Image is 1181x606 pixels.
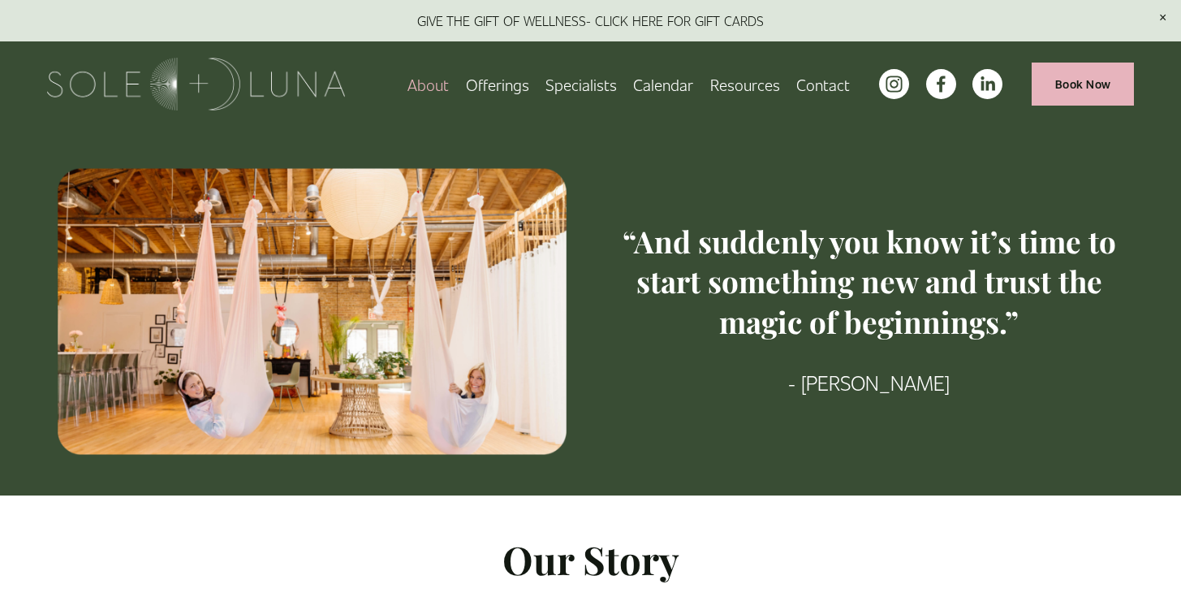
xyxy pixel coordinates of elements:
a: instagram-unauth [879,69,909,99]
a: Specialists [545,70,617,98]
h3: “And suddenly you know it’s time to start something new and trust the magic of beginnings.” [605,221,1134,341]
a: Contact [796,70,850,98]
span: Offerings [466,71,529,97]
a: Book Now [1032,63,1133,106]
a: folder dropdown [710,70,780,98]
a: Calendar [633,70,693,98]
a: facebook-unauth [926,69,956,99]
a: LinkedIn [972,69,1002,99]
span: Resources [710,71,780,97]
a: About [407,70,449,98]
img: Sole + Luna [47,58,345,110]
h2: Our Story [319,535,862,585]
p: - [PERSON_NAME] [605,367,1134,400]
a: folder dropdown [466,70,529,98]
